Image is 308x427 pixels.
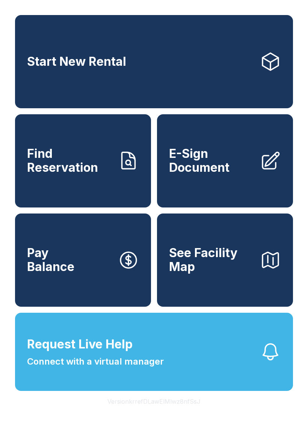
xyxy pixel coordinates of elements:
button: PayBalance [15,214,151,307]
a: E-Sign Document [157,114,293,207]
span: Connect with a virtual manager [27,355,164,368]
button: VersionkrrefDLawElMlwz8nfSsJ [101,391,207,412]
span: Find Reservation [27,147,112,174]
span: E-Sign Document [169,147,254,174]
span: Pay Balance [27,246,74,274]
span: Request Live Help [27,335,133,353]
button: See Facility Map [157,214,293,307]
span: See Facility Map [169,246,254,274]
a: Find Reservation [15,114,151,207]
span: Start New Rental [27,55,126,69]
button: Request Live HelpConnect with a virtual manager [15,313,293,391]
a: Start New Rental [15,15,293,108]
